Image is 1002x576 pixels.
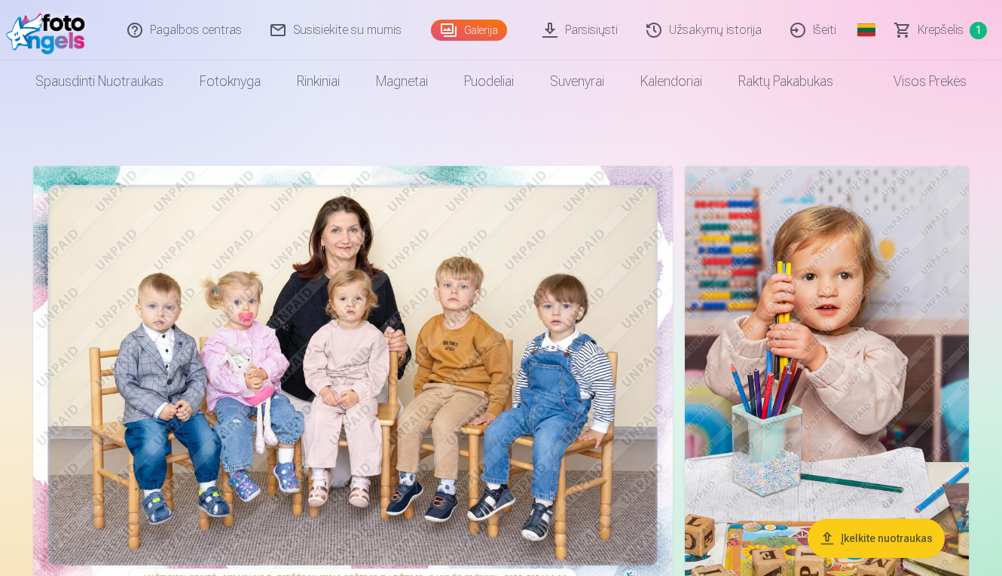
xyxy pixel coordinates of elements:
a: Raktų pakabukas [720,60,851,103]
a: Galerija [431,20,507,41]
button: Įkelkite nuotraukas [808,519,945,558]
a: Kalendoriai [622,60,720,103]
a: Suvenyrai [532,60,622,103]
span: 1 [970,22,987,39]
a: Fotoknyga [182,60,279,103]
a: Puodeliai [446,60,532,103]
a: Rinkiniai [279,60,358,103]
a: Spausdinti nuotraukas [17,60,182,103]
span: Krepšelis [918,21,964,39]
img: /fa2 [6,6,93,54]
a: Magnetai [358,60,446,103]
a: Visos prekės [851,60,985,103]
